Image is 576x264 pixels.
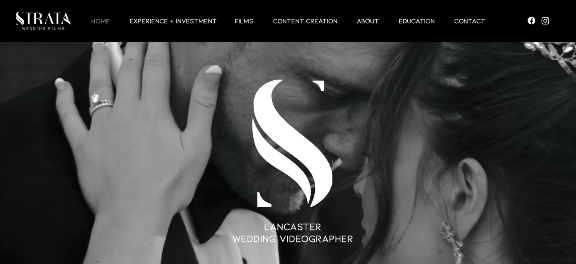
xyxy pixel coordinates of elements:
[225,16,263,26] a: Films
[347,16,389,26] a: ABOUT
[389,16,444,26] a: EDUCATION
[231,16,257,26] p: Films
[232,220,354,244] span: LANCASTER WEDDING VIDEOGRAPHER
[526,16,550,26] ul: Social Bar
[87,16,114,26] p: HOME
[16,12,70,30] img: LUX STRATA TEST_edited.png
[81,16,120,26] a: HOME
[395,16,439,26] p: EDUCATION
[126,16,221,26] p: EXPERIENCE + INVESTMENT
[252,80,332,207] img: LUX S TEST_edited.png
[444,16,495,26] a: Contact
[76,16,500,26] nav: Site
[120,16,225,26] a: EXPERIENCE + INVESTMENT
[450,16,489,26] p: Contact
[263,16,347,26] a: CONTENT CREATION
[353,16,383,26] p: ABOUT
[269,16,342,26] p: CONTENT CREATION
